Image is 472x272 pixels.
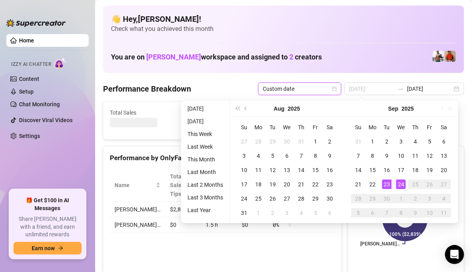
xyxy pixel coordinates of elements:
[254,208,263,218] div: 1
[268,137,277,146] div: 29
[422,177,437,192] td: 2025-09-26
[332,86,337,91] span: calendar
[437,192,451,206] td: 2025-10-04
[251,120,266,134] th: Mo
[184,193,226,202] li: Last 3 Months
[268,151,277,161] div: 5
[411,151,420,161] div: 11
[273,220,285,229] span: 0 %
[425,137,434,146] div: 5
[6,19,66,27] img: logo-BBDzfeDw.svg
[396,151,406,161] div: 10
[365,120,380,134] th: Mo
[239,194,249,203] div: 24
[184,167,226,177] li: Last Month
[254,180,263,189] div: 18
[422,120,437,134] th: Fr
[351,192,365,206] td: 2025-09-28
[365,163,380,177] td: 2025-09-15
[32,245,55,251] span: Earn now
[368,151,377,161] div: 8
[445,245,464,264] div: Open Intercom Messenger
[351,120,365,134] th: Su
[439,194,449,203] div: 4
[433,51,444,62] img: JUSTIN
[111,25,456,33] span: Check what you achieved this month
[266,177,280,192] td: 2025-08-19
[368,180,377,189] div: 22
[380,177,394,192] td: 2025-09-23
[308,177,323,192] td: 2025-08-22
[110,169,165,202] th: Name
[184,205,226,215] li: Last Year
[184,180,226,190] li: Last 2 Months
[411,165,420,175] div: 18
[308,192,323,206] td: 2025-08-29
[394,206,408,220] td: 2025-10-08
[308,206,323,220] td: 2025-09-05
[184,129,226,139] li: This Week
[325,165,334,175] div: 16
[311,165,320,175] div: 15
[408,177,422,192] td: 2025-09-25
[296,208,306,218] div: 4
[325,180,334,189] div: 23
[13,197,82,212] span: 🎁 Get $100 in AI Messages
[242,101,250,117] button: Previous month (PageUp)
[425,208,434,218] div: 10
[368,137,377,146] div: 1
[360,241,400,247] text: [PERSON_NAME]…
[437,206,451,220] td: 2025-10-11
[19,101,60,107] a: Chat Monitoring
[368,165,377,175] div: 15
[282,208,292,218] div: 3
[237,217,268,233] td: $0
[254,137,263,146] div: 28
[311,194,320,203] div: 29
[368,194,377,203] div: 29
[268,180,277,189] div: 19
[110,153,335,163] div: Performance by OnlyFans Creator
[274,101,285,117] button: Choose a month
[268,165,277,175] div: 12
[308,134,323,149] td: 2025-08-01
[323,134,337,149] td: 2025-08-02
[282,137,292,146] div: 30
[425,165,434,175] div: 19
[408,192,422,206] td: 2025-10-02
[439,137,449,146] div: 6
[325,151,334,161] div: 9
[437,120,451,134] th: Sa
[439,151,449,161] div: 13
[170,172,190,198] span: Total Sales & Tips
[308,163,323,177] td: 2025-08-15
[308,149,323,163] td: 2025-08-08
[266,149,280,163] td: 2025-08-05
[296,137,306,146] div: 31
[437,149,451,163] td: 2025-09-13
[396,194,406,203] div: 1
[425,194,434,203] div: 3
[237,120,251,134] th: Su
[408,134,422,149] td: 2025-09-04
[110,202,165,217] td: [PERSON_NAME]…
[280,149,294,163] td: 2025-08-06
[408,163,422,177] td: 2025-09-18
[266,206,280,220] td: 2025-09-02
[111,53,322,61] h1: You are on workspace and assigned to creators
[401,101,414,117] button: Choose a year
[296,151,306,161] div: 7
[115,181,154,190] span: Name
[282,165,292,175] div: 13
[296,194,306,203] div: 28
[437,177,451,192] td: 2025-09-27
[19,76,39,82] a: Content
[184,104,226,113] li: [DATE]
[165,169,201,202] th: Total Sales & Tips
[239,137,249,146] div: 27
[325,208,334,218] div: 6
[296,165,306,175] div: 14
[365,177,380,192] td: 2025-09-22
[365,192,380,206] td: 2025-09-29
[184,117,226,126] li: [DATE]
